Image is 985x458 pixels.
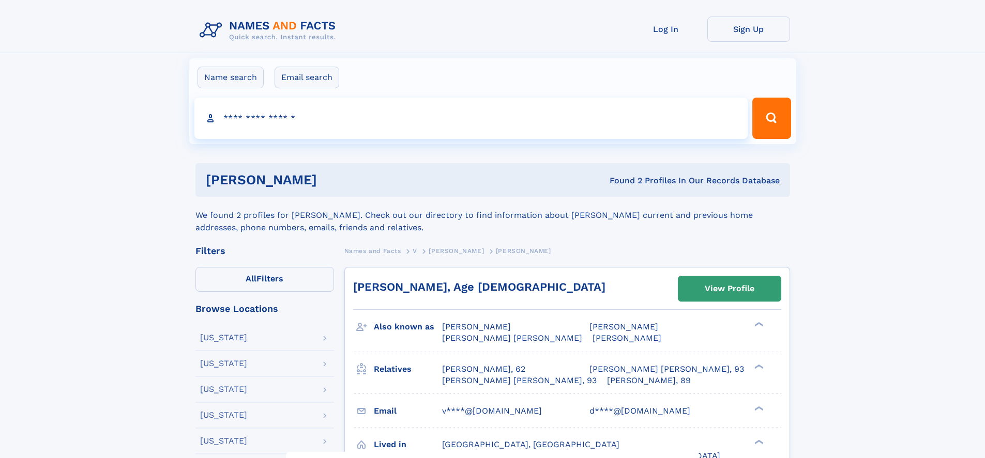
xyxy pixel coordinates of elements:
input: search input [194,98,748,139]
a: [PERSON_NAME] [PERSON_NAME], 93 [442,375,597,386]
div: [US_STATE] [200,437,247,445]
label: Filters [195,267,334,292]
a: [PERSON_NAME], 89 [607,375,691,386]
div: ❯ [752,363,764,370]
span: [PERSON_NAME] [PERSON_NAME] [442,333,582,343]
h3: Also known as [374,318,442,336]
div: View Profile [705,277,754,301]
label: Name search [198,67,264,88]
span: [PERSON_NAME] [442,322,511,331]
h3: Relatives [374,360,442,378]
a: [PERSON_NAME], 62 [442,364,525,375]
span: [PERSON_NAME] [496,247,551,255]
div: Browse Locations [195,304,334,313]
div: ❯ [752,321,764,328]
div: [US_STATE] [200,359,247,368]
button: Search Button [752,98,791,139]
a: [PERSON_NAME], Age [DEMOGRAPHIC_DATA] [353,280,605,293]
div: ❯ [752,438,764,445]
span: [PERSON_NAME] [593,333,661,343]
div: [US_STATE] [200,411,247,419]
a: Names and Facts [344,244,401,257]
div: Found 2 Profiles In Our Records Database [463,175,780,186]
span: All [246,274,256,283]
span: [PERSON_NAME] [429,247,484,255]
div: [US_STATE] [200,385,247,393]
label: Email search [275,67,339,88]
a: View Profile [678,276,781,301]
h3: Email [374,402,442,420]
div: We found 2 profiles for [PERSON_NAME]. Check out our directory to find information about [PERSON_... [195,197,790,234]
span: V [413,247,417,255]
h3: Lived in [374,436,442,453]
img: Logo Names and Facts [195,17,344,44]
a: [PERSON_NAME] [429,244,484,257]
div: [US_STATE] [200,334,247,342]
a: V [413,244,417,257]
a: Log In [625,17,707,42]
h1: [PERSON_NAME] [206,173,463,186]
span: [GEOGRAPHIC_DATA], [GEOGRAPHIC_DATA] [442,439,619,449]
span: [PERSON_NAME] [589,322,658,331]
div: ❯ [752,405,764,412]
div: Filters [195,246,334,256]
a: [PERSON_NAME] [PERSON_NAME], 93 [589,364,744,375]
a: Sign Up [707,17,790,42]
